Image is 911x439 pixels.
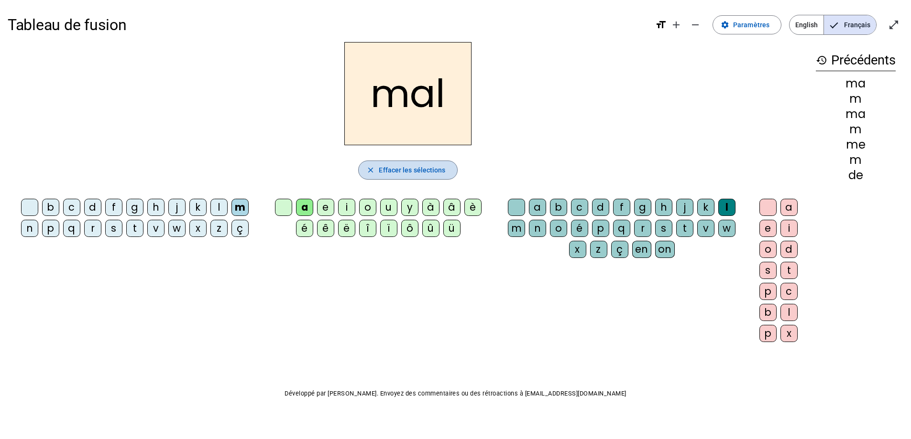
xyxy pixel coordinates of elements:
div: l [718,199,735,216]
div: o [759,241,777,258]
div: o [359,199,376,216]
div: e [317,199,334,216]
mat-icon: open_in_full [888,19,900,31]
div: c [571,199,588,216]
div: ma [816,108,896,120]
div: g [126,199,143,216]
div: e [759,220,777,237]
h2: mal [344,42,472,145]
div: à [422,199,439,216]
div: n [21,220,38,237]
mat-icon: close [366,166,375,174]
div: s [655,220,672,237]
div: a [780,199,798,216]
div: d [780,241,798,258]
div: â [443,199,461,216]
mat-icon: format_size [655,19,667,31]
div: m [816,124,896,135]
div: r [84,220,101,237]
div: ç [231,220,249,237]
div: ê [317,220,334,237]
div: t [676,220,693,237]
div: p [759,325,777,342]
div: h [655,199,672,216]
div: j [168,199,186,216]
mat-icon: settings [721,21,729,29]
div: ë [338,220,355,237]
div: d [84,199,101,216]
mat-icon: add [670,19,682,31]
div: g [634,199,651,216]
span: English [790,15,823,34]
mat-icon: history [816,54,827,66]
div: ô [401,220,418,237]
div: î [359,220,376,237]
div: r [634,220,651,237]
div: k [189,199,207,216]
div: b [42,199,59,216]
div: m [816,154,896,166]
div: u [380,199,397,216]
div: p [759,283,777,300]
div: x [189,220,207,237]
div: ï [380,220,397,237]
div: en [632,241,651,258]
div: t [126,220,143,237]
button: Entrer en plein écran [884,15,903,34]
div: i [780,220,798,237]
mat-icon: remove [690,19,701,31]
div: b [759,304,777,321]
div: p [42,220,59,237]
div: d [592,199,609,216]
div: ma [816,78,896,89]
div: f [613,199,630,216]
div: ç [611,241,628,258]
div: y [401,199,418,216]
div: l [210,199,228,216]
div: j [676,199,693,216]
div: ü [443,220,461,237]
div: z [210,220,228,237]
div: i [338,199,355,216]
div: z [590,241,607,258]
div: on [655,241,675,258]
div: o [550,220,567,237]
div: x [780,325,798,342]
div: l [780,304,798,321]
div: û [422,220,439,237]
mat-button-toggle-group: Language selection [789,15,877,35]
h3: Précédents [816,50,896,71]
button: Augmenter la taille de la police [667,15,686,34]
h1: Tableau de fusion [8,10,648,40]
div: h [147,199,165,216]
div: x [569,241,586,258]
div: é [296,220,313,237]
span: Effacer les sélections [379,164,445,176]
div: m [508,220,525,237]
div: de [816,170,896,181]
div: s [759,262,777,279]
button: Effacer les sélections [358,161,457,180]
div: b [550,199,567,216]
div: v [147,220,165,237]
div: w [168,220,186,237]
span: Paramètres [733,19,769,31]
button: Diminuer la taille de la police [686,15,705,34]
div: m [816,93,896,105]
div: q [613,220,630,237]
div: c [63,199,80,216]
p: Développé par [PERSON_NAME]. Envoyez des commentaires ou des rétroactions à [EMAIL_ADDRESS][DOMAI... [8,388,903,399]
div: m [231,199,249,216]
div: è [464,199,482,216]
div: k [697,199,714,216]
div: é [571,220,588,237]
div: a [529,199,546,216]
div: p [592,220,609,237]
div: q [63,220,80,237]
div: s [105,220,122,237]
div: f [105,199,122,216]
div: c [780,283,798,300]
div: me [816,139,896,150]
div: w [718,220,735,237]
div: v [697,220,714,237]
